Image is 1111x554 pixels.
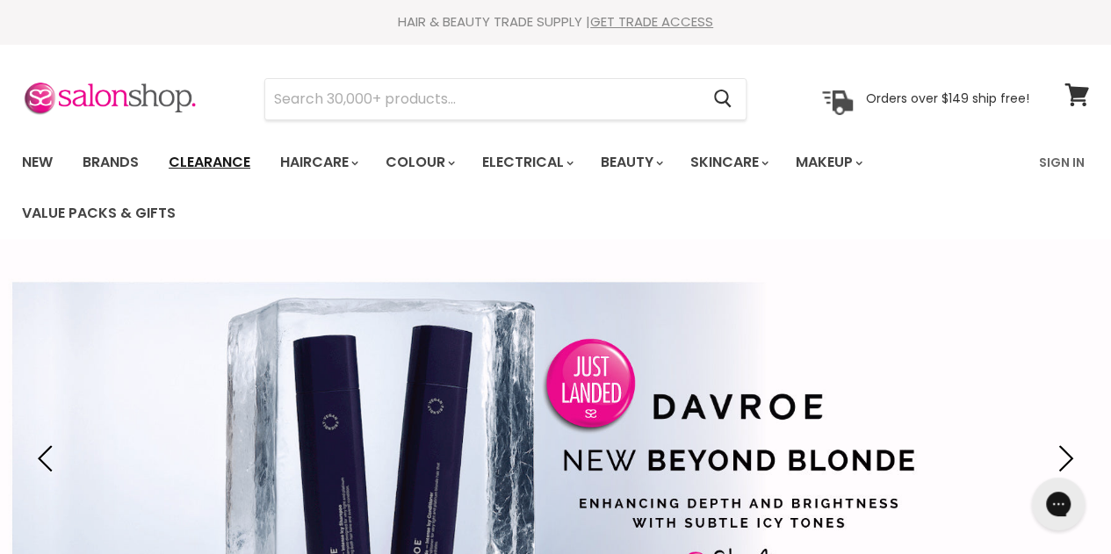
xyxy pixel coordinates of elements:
p: Orders over $149 ship free! [866,90,1029,106]
a: Electrical [469,144,584,181]
form: Product [264,78,747,120]
ul: Main menu [9,137,1028,239]
a: Makeup [783,144,873,181]
a: New [9,144,66,181]
a: Clearance [155,144,263,181]
a: Brands [69,144,152,181]
input: Search [265,79,699,119]
a: Beauty [588,144,674,181]
a: GET TRADE ACCESS [590,12,713,31]
a: Colour [372,144,465,181]
button: Next [1045,441,1080,476]
button: Search [699,79,746,119]
a: Haircare [267,144,369,181]
iframe: Gorgias live chat messenger [1023,471,1093,536]
a: Value Packs & Gifts [9,195,189,232]
button: Previous [31,441,66,476]
a: Skincare [677,144,779,181]
a: Sign In [1028,144,1095,181]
